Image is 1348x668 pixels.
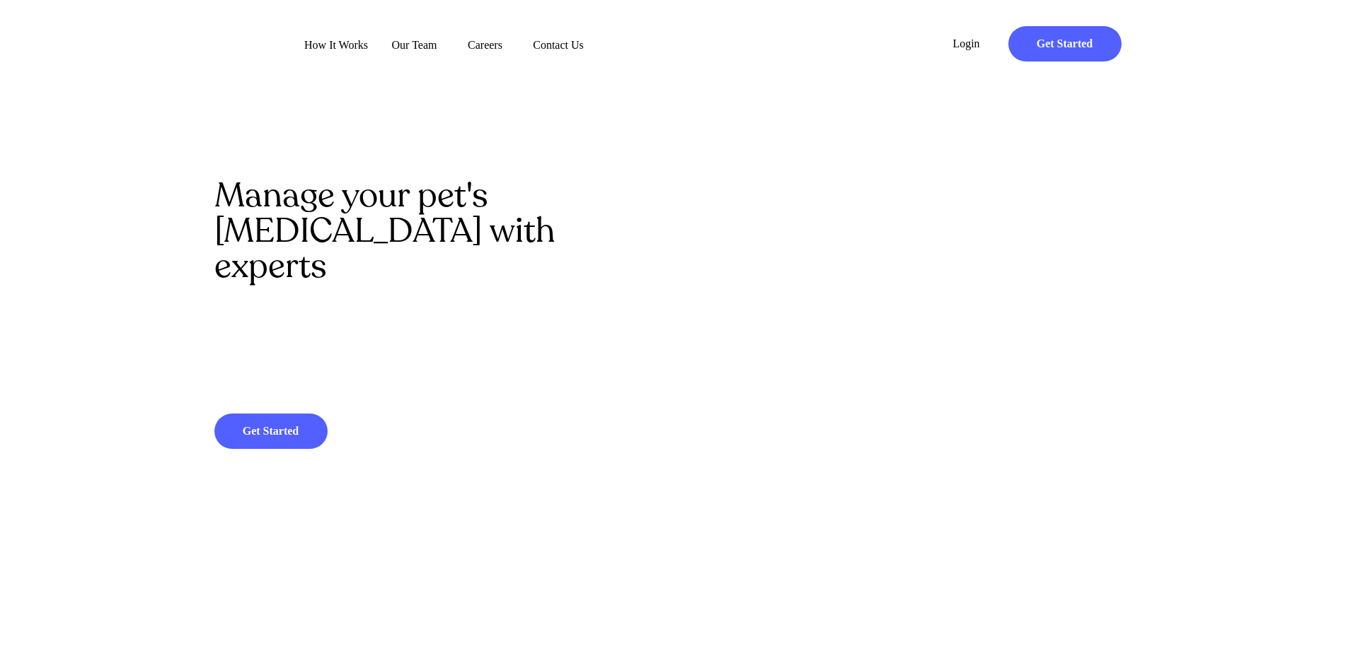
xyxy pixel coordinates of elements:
[380,38,449,52] a: Our Team
[243,425,299,437] strong: Get Started
[214,414,328,449] a: Get Started
[214,172,555,289] span: Manage your pet's [MEDICAL_DATA] with experts
[1008,26,1122,61] a: Get Started
[934,37,999,50] span: Login
[934,26,999,61] a: Login
[294,38,379,52] a: How It Works
[1037,37,1093,49] strong: Get Started
[451,38,520,52] a: Careers
[522,38,596,52] a: Contact Us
